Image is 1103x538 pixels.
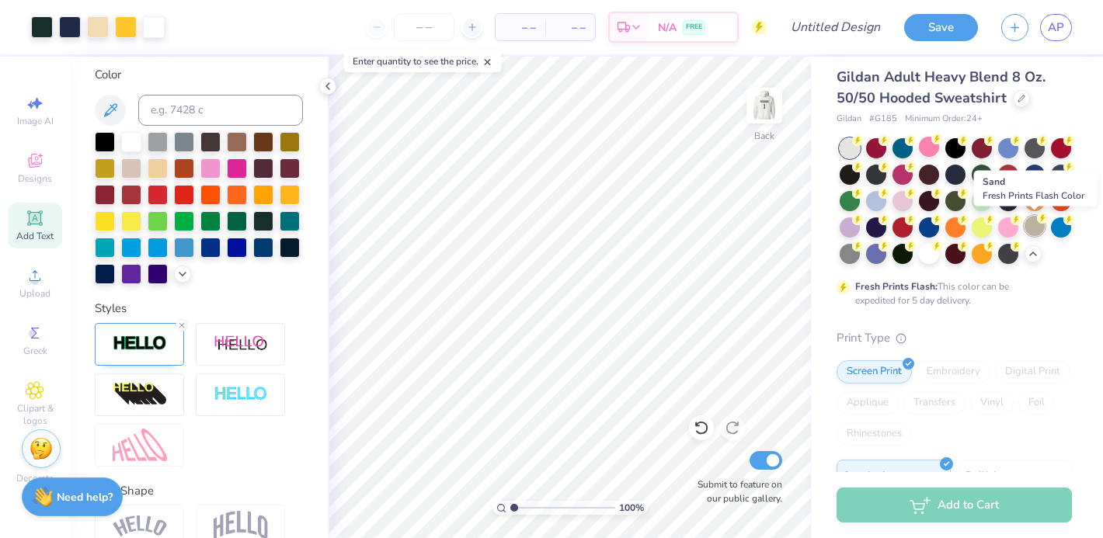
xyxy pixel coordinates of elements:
[855,279,1046,307] div: This color can be expedited for 5 day delivery.
[19,287,50,300] span: Upload
[983,189,1084,202] span: Fresh Prints Flash Color
[837,391,899,415] div: Applique
[837,422,912,446] div: Rhinestones
[974,171,1098,207] div: Sand
[905,113,983,126] span: Minimum Order: 24 +
[995,360,1070,384] div: Digital Print
[837,360,912,384] div: Screen Print
[778,12,892,43] input: Untitled Design
[18,172,52,185] span: Designs
[619,501,644,515] span: 100 %
[138,95,303,126] input: e.g. 7428 c
[869,113,897,126] span: # G185
[214,335,268,354] img: Shadow
[1018,391,1055,415] div: Foil
[95,300,303,318] div: Styles
[113,515,167,536] img: Arc
[658,19,677,36] span: N/A
[16,472,54,484] span: Decorate
[394,13,454,41] input: – –
[970,391,1014,415] div: Vinyl
[1048,19,1064,36] span: AP
[214,386,268,404] img: Negative Space
[903,391,966,415] div: Transfers
[1040,14,1072,41] a: AP
[95,66,303,84] div: Color
[113,382,167,407] img: 3d Illusion
[57,490,113,505] strong: Need help?
[555,19,586,36] span: – –
[689,477,782,505] label: Submit to feature on our public gallery.
[113,429,167,462] img: Free Distort
[17,115,54,127] span: Image AI
[917,360,990,384] div: Embroidery
[754,129,774,143] div: Back
[23,345,47,357] span: Greek
[344,50,502,72] div: Enter quantity to see the price.
[855,280,938,293] strong: Fresh Prints Flash:
[844,467,885,483] span: Standard
[505,19,536,36] span: – –
[904,14,978,41] button: Save
[16,230,54,242] span: Add Text
[837,329,1072,347] div: Print Type
[749,90,780,121] img: Back
[113,335,167,352] img: Stroke
[95,482,303,500] div: Text Shape
[837,68,1046,107] span: Gildan Adult Heavy Blend 8 Oz. 50/50 Hooded Sweatshirt
[686,22,702,33] span: FREE
[837,113,861,126] span: Gildan
[8,402,62,427] span: Clipart & logos
[966,467,998,483] span: Puff Ink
